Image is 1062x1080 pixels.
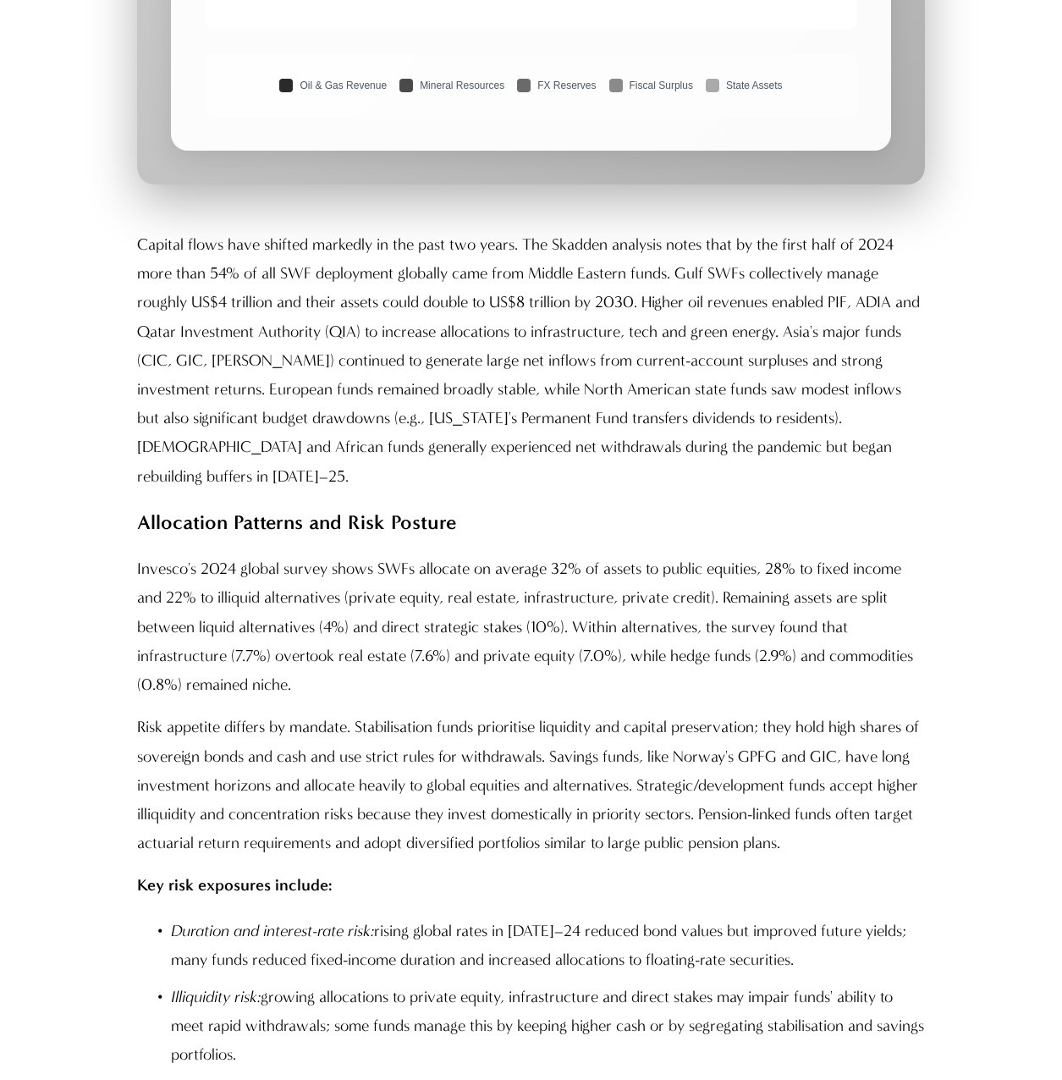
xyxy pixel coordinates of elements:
[171,988,261,1006] em: Illiquidity risk:
[137,713,926,857] p: Risk appetite differs by mandate. Stabilisation funds prioritise liquidity and capital preservati...
[420,71,504,100] span: Mineral Resources
[630,71,693,100] span: Fiscal Surplus
[137,554,926,699] p: Invesco's 2024 global survey shows SWFs allocate on average 32% of assets to public equities, 28%...
[537,71,596,100] span: FX Reserves
[171,983,926,1070] p: growing allocations to private equity, infrastructure and direct stakes may impair funds' ability...
[171,917,926,974] p: rising global rates in [DATE]–24 reduced bond values but improved future yields; many funds reduc...
[171,922,374,940] em: Duration and interest-rate risk:
[137,230,926,491] p: Capital flows have shifted markedly in the past two years. The Skadden analysis notes that by the...
[300,71,387,100] span: Oil & Gas Revenue
[137,875,333,895] strong: Key risk exposures include:
[137,510,456,534] strong: Allocation Patterns and Risk Posture
[726,71,783,100] span: State Assets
